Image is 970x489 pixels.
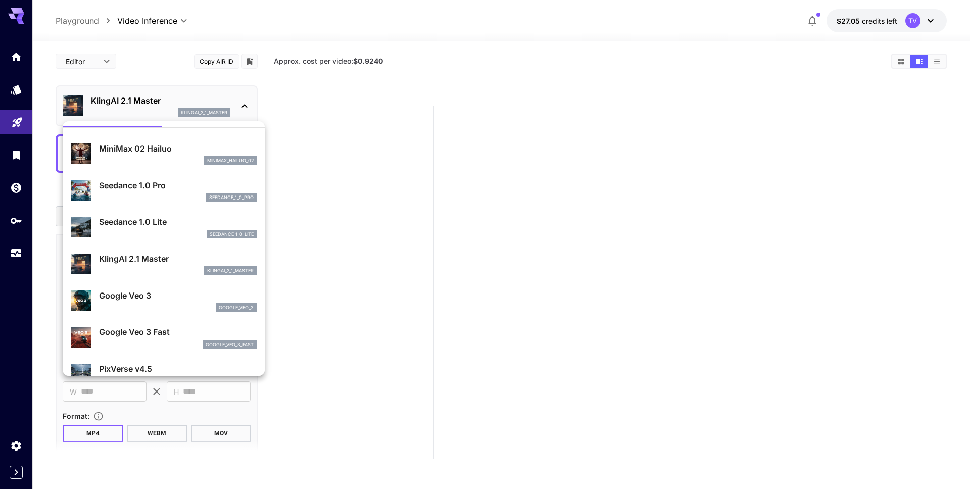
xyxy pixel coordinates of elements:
[99,253,257,265] p: KlingAI 2.1 Master
[209,194,254,201] p: seedance_1_0_pro
[71,285,257,316] div: Google Veo 3google_veo_3
[99,289,257,302] p: Google Veo 3
[99,179,257,191] p: Seedance 1.0 Pro
[71,359,257,389] div: PixVerse v4.5
[207,157,254,164] p: minimax_hailuo_02
[99,216,257,228] p: Seedance 1.0 Lite
[71,175,257,206] div: Seedance 1.0 Proseedance_1_0_pro
[206,341,254,348] p: google_veo_3_fast
[71,212,257,242] div: Seedance 1.0 Liteseedance_1_0_lite
[99,142,257,155] p: MiniMax 02 Hailuo
[99,363,257,375] p: PixVerse v4.5
[71,249,257,279] div: KlingAI 2.1 Masterklingai_2_1_master
[210,231,254,238] p: seedance_1_0_lite
[71,322,257,353] div: Google Veo 3 Fastgoogle_veo_3_fast
[99,326,257,338] p: Google Veo 3 Fast
[219,304,254,311] p: google_veo_3
[71,138,257,169] div: MiniMax 02 Hailuominimax_hailuo_02
[207,267,254,274] p: klingai_2_1_master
